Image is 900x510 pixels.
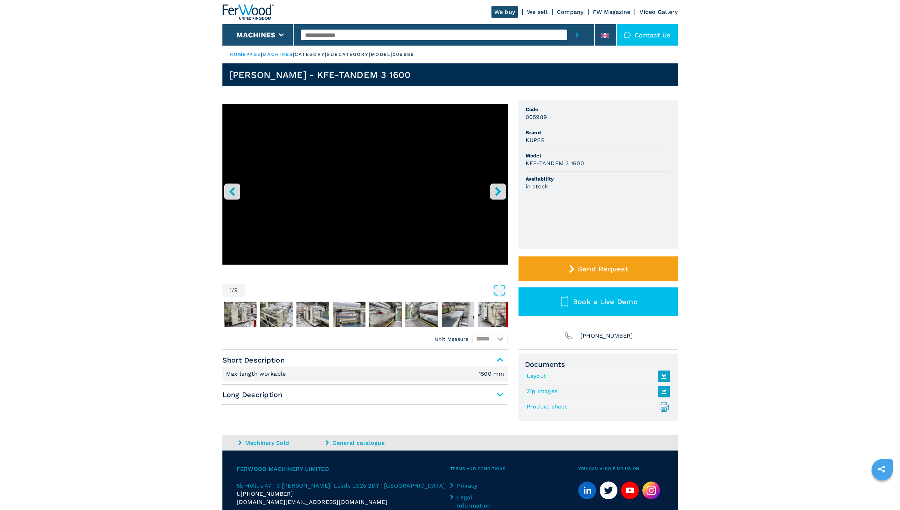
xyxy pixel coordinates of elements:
button: right-button [490,183,506,199]
button: Go to Slide 5 [331,300,367,329]
em: Unit Measure [435,335,469,343]
img: 9b724e5d5b0dc5a42487a254cf2d055f [260,302,293,327]
p: 005989 [393,51,414,58]
span: Send Request [578,265,628,273]
a: Video Gallery [640,9,678,15]
img: Phone [563,331,573,341]
iframe: YouTube video player [222,104,508,265]
em: 1500 mm [479,371,504,377]
a: Product sheet [527,401,666,413]
img: 683e4a7c29df5549328a6d443fcd331a [478,302,511,327]
span: [PHONE_NUMBER] [241,490,293,498]
button: Open Fullscreen [247,284,506,297]
span: Short Description [222,354,508,366]
button: Send Request [519,256,678,281]
div: Short Description [222,366,508,381]
span: Documents [525,360,672,369]
img: Ferwood [222,4,274,20]
span: Brand [526,129,671,136]
span: 9 [234,287,238,293]
button: left-button [224,183,240,199]
a: linkedin [578,482,596,499]
span: | [261,52,262,57]
span: Long Description [222,388,508,401]
h1: [PERSON_NAME] - KFE-TANDEM 3 1600 [230,69,410,80]
button: Go to Slide 2 [222,300,258,329]
div: Go to Slide 1 [222,104,508,277]
button: Machines [236,31,275,39]
p: category | [295,51,327,58]
a: Company [557,9,584,15]
p: model | [371,51,393,58]
a: Legal Information [450,493,500,510]
img: Instagram [642,482,660,499]
span: / [232,287,234,293]
img: 368347db8531568eb6321638d241939a [333,302,365,327]
h3: KFE-TANDEM 3 1600 [526,159,584,167]
button: Go to Slide 4 [295,300,331,329]
h3: 005989 [526,113,547,121]
a: machines [263,52,293,57]
img: 09155177d77aea086bf5bd35b9da81e1 [369,302,402,327]
a: HOMEPAGE [230,52,261,57]
button: submit-button [567,24,587,46]
button: Go to Slide 8 [440,300,476,329]
span: Code [526,106,671,113]
span: [DOMAIN_NAME][EMAIL_ADDRESS][DOMAIN_NAME] [237,498,388,506]
a: We buy [491,6,518,18]
span: You can also find us on [578,465,664,473]
a: Zip Images [527,386,666,397]
span: Ferwood Machinery Limited [237,465,450,473]
a: Privacy [450,482,500,490]
span: | [293,52,294,57]
a: 5b Helios 47 | 3 [PERSON_NAME]| Leeds LS25 2DY | [GEOGRAPHIC_DATA] [237,482,450,490]
span: 5b Helios 47 | 3 [PERSON_NAME] [237,482,331,489]
a: FW Magazine [593,9,631,15]
button: Go to Slide 9 [477,300,512,329]
img: 91ac51536e388c0be06ac2d55c0cff91 [224,302,257,327]
button: Go to Slide 3 [259,300,294,329]
a: General catalogue [326,439,411,447]
nav: Thumbnail Navigation [222,300,508,329]
img: 9f703a10b7ce9bfe1c85b650f0590e42 [405,302,438,327]
p: Max length workable [226,370,288,378]
img: 3c140bc1b01fb552fc2db7971c77e8ff [442,302,474,327]
button: Go to Slide 7 [404,300,440,329]
a: Layout [527,370,666,382]
span: Model [526,152,671,159]
a: youtube [621,482,639,499]
div: Contact us [617,24,678,46]
span: 1 [230,287,232,293]
a: sharethis [873,460,890,478]
button: Go to Slide 6 [368,300,403,329]
h3: KUPER [526,136,545,144]
a: twitter [600,482,617,499]
p: subcategory | [327,51,370,58]
button: Book a Live Demo [519,287,678,316]
h3: in stock [526,182,548,191]
span: Terms and Conditions [450,465,578,473]
span: [PHONE_NUMBER] [580,331,633,341]
span: | Leeds LS25 2DY | [GEOGRAPHIC_DATA] [330,482,445,489]
a: Machinery Sold [238,439,324,447]
div: t. [237,490,450,498]
img: Contact us [624,31,631,38]
span: Book a Live Demo [573,297,638,306]
a: We sell [527,9,548,15]
span: Availability [526,175,671,182]
img: 77bb1520e5ca8d4d53a33c8b66a6cff9 [296,302,329,327]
